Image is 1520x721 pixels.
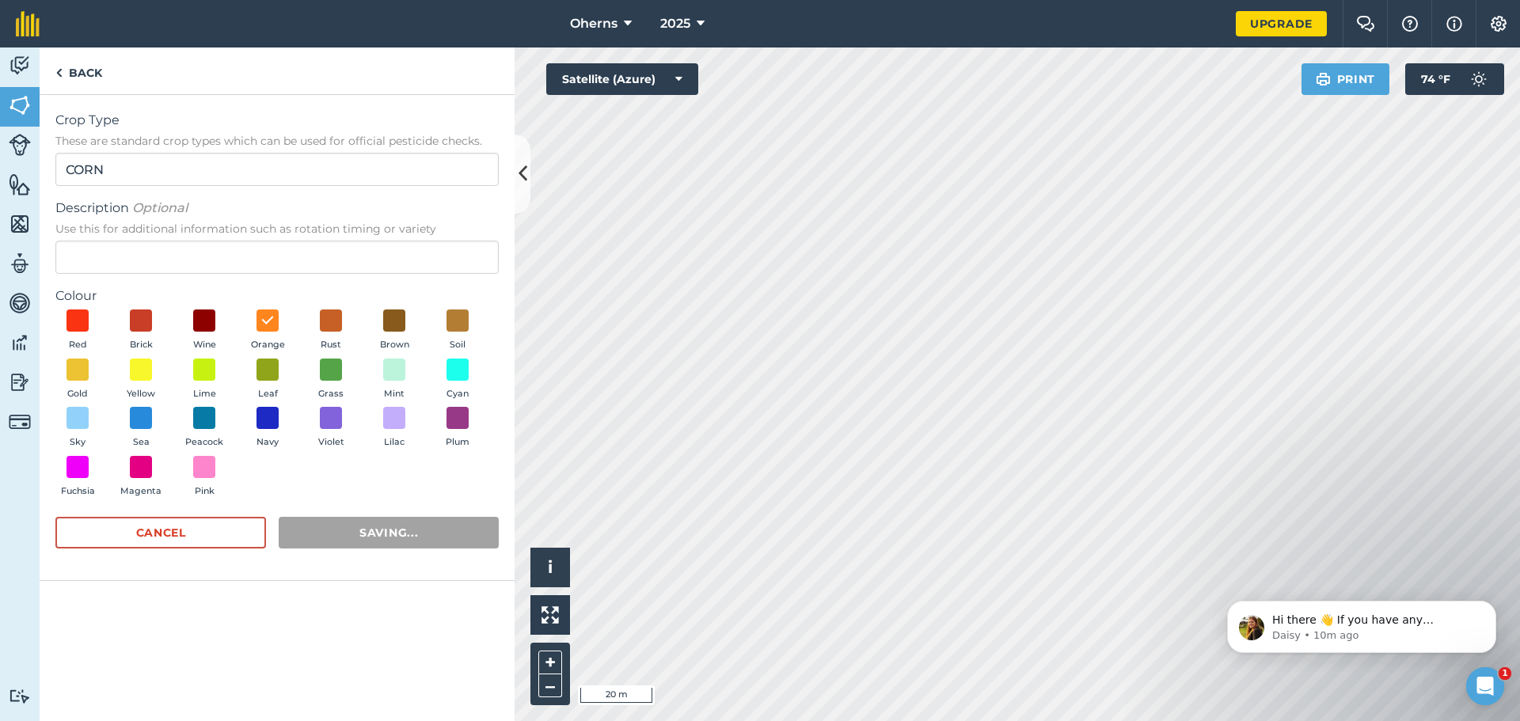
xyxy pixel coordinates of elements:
p: Hi there 👋 If you have any questions about our pricing or which plan is right for you, I’m here t... [69,45,273,61]
img: svg+xml;base64,PD94bWwgdmVyc2lvbj0iMS4wIiBlbmNvZGluZz0idXRmLTgiPz4KPCEtLSBHZW5lcmF0b3I6IEFkb2JlIE... [1463,63,1495,95]
span: 74 ° F [1421,63,1450,95]
img: svg+xml;base64,PHN2ZyB4bWxucz0iaHR0cDovL3d3dy53My5vcmcvMjAwMC9zdmciIHdpZHRoPSI1NiIgaGVpZ2h0PSI2MC... [9,212,31,236]
img: svg+xml;base64,PHN2ZyB4bWxucz0iaHR0cDovL3d3dy53My5vcmcvMjAwMC9zdmciIHdpZHRoPSIxOCIgaGVpZ2h0PSIyNC... [260,311,275,330]
button: Cyan [435,359,480,401]
button: Soil [435,309,480,352]
p: Message from Daisy, sent 10m ago [69,61,273,75]
img: svg+xml;base64,PD94bWwgdmVyc2lvbj0iMS4wIiBlbmNvZGluZz0idXRmLTgiPz4KPCEtLSBHZW5lcmF0b3I6IEFkb2JlIE... [9,370,31,394]
img: Two speech bubbles overlapping with the left bubble in the forefront [1356,16,1375,32]
span: Description [55,199,499,218]
span: i [548,557,553,577]
img: svg+xml;base64,PD94bWwgdmVyc2lvbj0iMS4wIiBlbmNvZGluZz0idXRmLTgiPz4KPCEtLSBHZW5lcmF0b3I6IEFkb2JlIE... [9,134,31,156]
img: svg+xml;base64,PHN2ZyB4bWxucz0iaHR0cDovL3d3dy53My5vcmcvMjAwMC9zdmciIHdpZHRoPSIxNyIgaGVpZ2h0PSIxNy... [1446,14,1462,33]
button: Leaf [245,359,290,401]
span: Soil [450,338,465,352]
button: – [538,674,562,697]
img: svg+xml;base64,PHN2ZyB4bWxucz0iaHR0cDovL3d3dy53My5vcmcvMjAwMC9zdmciIHdpZHRoPSI1NiIgaGVpZ2h0PSI2MC... [9,173,31,196]
button: Plum [435,407,480,450]
img: svg+xml;base64,PD94bWwgdmVyc2lvbj0iMS4wIiBlbmNvZGluZz0idXRmLTgiPz4KPCEtLSBHZW5lcmF0b3I6IEFkb2JlIE... [9,689,31,704]
span: Peacock [185,435,223,450]
button: Red [55,309,100,352]
span: These are standard crop types which can be used for official pesticide checks. [55,133,499,149]
button: Brick [119,309,163,352]
button: + [538,651,562,674]
button: Saving... [279,517,499,548]
button: Sky [55,407,100,450]
img: svg+xml;base64,PD94bWwgdmVyc2lvbj0iMS4wIiBlbmNvZGluZz0idXRmLTgiPz4KPCEtLSBHZW5lcmF0b3I6IEFkb2JlIE... [9,331,31,355]
span: Plum [446,435,469,450]
button: 74 °F [1405,63,1504,95]
img: fieldmargin Logo [16,11,40,36]
button: Rust [309,309,353,352]
button: Brown [372,309,416,352]
span: Yellow [127,387,155,401]
span: Cyan [446,387,469,401]
img: svg+xml;base64,PD94bWwgdmVyc2lvbj0iMS4wIiBlbmNvZGluZz0idXRmLTgiPz4KPCEtLSBHZW5lcmF0b3I6IEFkb2JlIE... [9,252,31,275]
img: svg+xml;base64,PHN2ZyB4bWxucz0iaHR0cDovL3d3dy53My5vcmcvMjAwMC9zdmciIHdpZHRoPSI5IiBoZWlnaHQ9IjI0Ii... [55,63,63,82]
a: Upgrade [1236,11,1327,36]
span: Crop Type [55,111,499,130]
img: svg+xml;base64,PD94bWwgdmVyc2lvbj0iMS4wIiBlbmNvZGluZz0idXRmLTgiPz4KPCEtLSBHZW5lcmF0b3I6IEFkb2JlIE... [9,291,31,315]
span: Mint [384,387,405,401]
button: Pink [182,456,226,499]
span: Navy [256,435,279,450]
span: Brick [130,338,153,352]
img: Profile image for Daisy [36,47,61,73]
button: Violet [309,407,353,450]
span: 1 [1499,667,1511,680]
img: svg+xml;base64,PHN2ZyB4bWxucz0iaHR0cDovL3d3dy53My5vcmcvMjAwMC9zdmciIHdpZHRoPSIxOSIgaGVpZ2h0PSIyNC... [1316,70,1331,89]
span: Rust [321,338,341,352]
button: Gold [55,359,100,401]
span: Oherns [570,14,617,33]
button: Cancel [55,517,266,548]
button: Magenta [119,456,163,499]
button: Lilac [372,407,416,450]
img: A question mark icon [1400,16,1419,32]
button: Peacock [182,407,226,450]
div: message notification from Daisy, 10m ago. Hi there 👋 If you have any questions about our pricing ... [24,33,293,85]
em: Optional [132,200,188,215]
button: i [530,548,570,587]
span: Pink [195,484,215,499]
button: Fuchsia [55,456,100,499]
span: Sea [133,435,150,450]
span: Fuchsia [61,484,95,499]
button: Lime [182,359,226,401]
span: 2025 [660,14,690,33]
span: Use this for additional information such as rotation timing or variety [55,221,499,237]
span: Grass [318,387,344,401]
span: Gold [67,387,88,401]
span: Red [69,338,87,352]
span: Wine [193,338,216,352]
button: Navy [245,407,290,450]
button: Sea [119,407,163,450]
span: Lilac [384,435,405,450]
button: Wine [182,309,226,352]
a: Back [40,47,118,94]
button: Grass [309,359,353,401]
img: svg+xml;base64,PD94bWwgdmVyc2lvbj0iMS4wIiBlbmNvZGluZz0idXRmLTgiPz4KPCEtLSBHZW5lcmF0b3I6IEFkb2JlIE... [9,411,31,433]
span: Sky [70,435,85,450]
span: Magenta [120,484,161,499]
button: Orange [245,309,290,352]
button: Yellow [119,359,163,401]
img: A cog icon [1489,16,1508,32]
span: Brown [380,338,409,352]
iframe: Intercom notifications message [1203,567,1520,678]
img: Four arrows, one pointing top left, one top right, one bottom right and the last bottom left [541,606,559,624]
button: Satellite (Azure) [546,63,698,95]
input: Start typing to search for crop type [55,153,499,186]
label: Colour [55,287,499,305]
span: Lime [193,387,216,401]
iframe: Intercom live chat [1466,667,1504,705]
button: Mint [372,359,416,401]
button: Print [1301,63,1390,95]
span: Violet [318,435,344,450]
span: Leaf [258,387,278,401]
span: Orange [251,338,285,352]
img: svg+xml;base64,PD94bWwgdmVyc2lvbj0iMS4wIiBlbmNvZGluZz0idXRmLTgiPz4KPCEtLSBHZW5lcmF0b3I6IEFkb2JlIE... [9,54,31,78]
